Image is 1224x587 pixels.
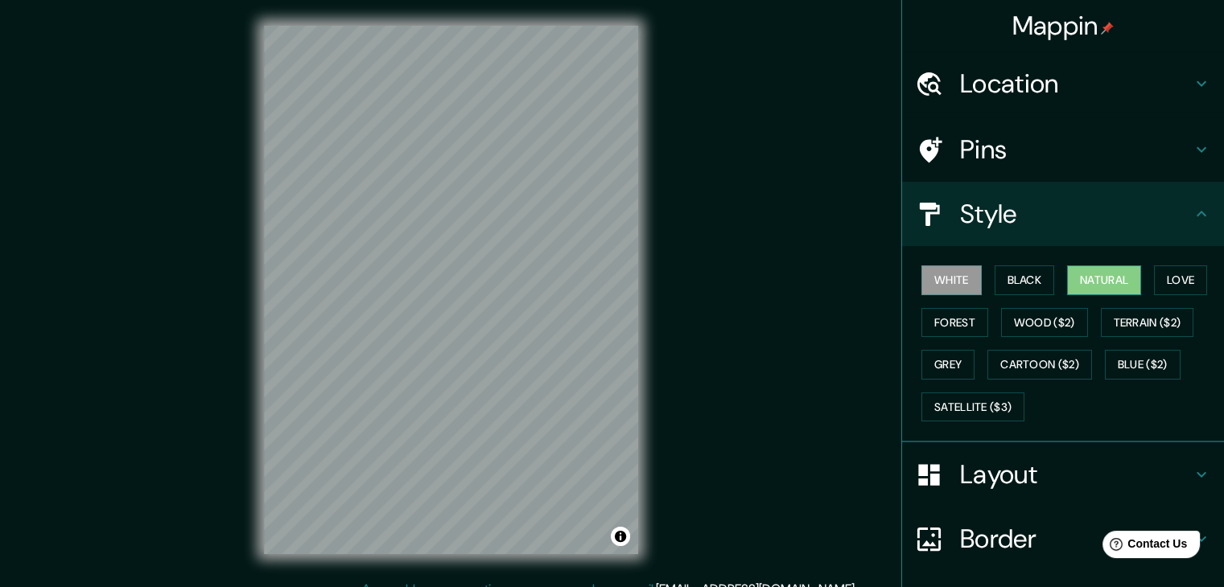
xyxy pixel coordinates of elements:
img: pin-icon.png [1101,22,1114,35]
button: Satellite ($3) [921,392,1024,422]
h4: Pins [960,133,1192,166]
div: Style [902,182,1224,246]
h4: Mappin [1012,10,1115,42]
button: White [921,265,982,295]
button: Forest [921,308,988,338]
div: Location [902,51,1224,116]
button: Grey [921,350,975,380]
h4: Border [960,523,1192,555]
div: Border [902,507,1224,571]
button: Natural [1067,265,1141,295]
button: Terrain ($2) [1101,308,1194,338]
h4: Style [960,198,1192,230]
button: Love [1154,265,1207,295]
button: Wood ($2) [1001,308,1088,338]
h4: Location [960,68,1192,100]
h4: Layout [960,458,1192,491]
iframe: Help widget launcher [1081,524,1206,569]
button: Blue ($2) [1105,350,1181,380]
button: Cartoon ($2) [987,350,1092,380]
div: Pins [902,117,1224,182]
div: Layout [902,442,1224,507]
button: Toggle attribution [611,527,630,546]
canvas: Map [264,26,638,554]
button: Black [995,265,1055,295]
